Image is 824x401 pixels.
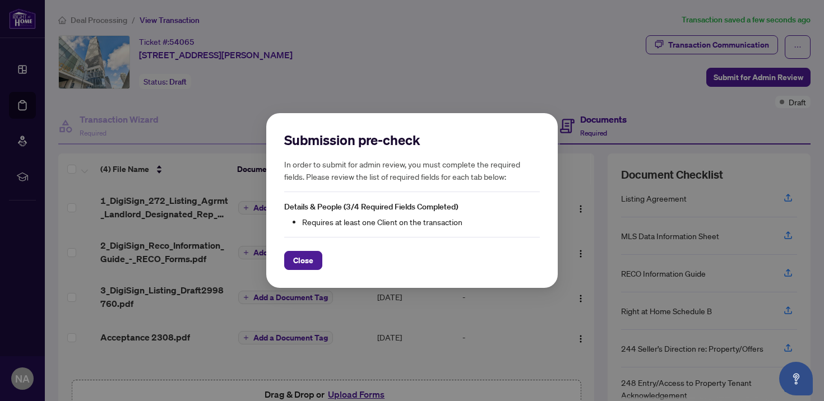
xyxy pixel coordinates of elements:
[284,131,540,149] h2: Submission pre-check
[302,216,540,228] li: Requires at least one Client on the transaction
[284,251,322,270] button: Close
[284,158,540,183] h5: In order to submit for admin review, you must complete the required fields. Please review the lis...
[293,251,313,269] span: Close
[779,362,813,395] button: Open asap
[284,202,458,212] span: Details & People (3/4 Required Fields Completed)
